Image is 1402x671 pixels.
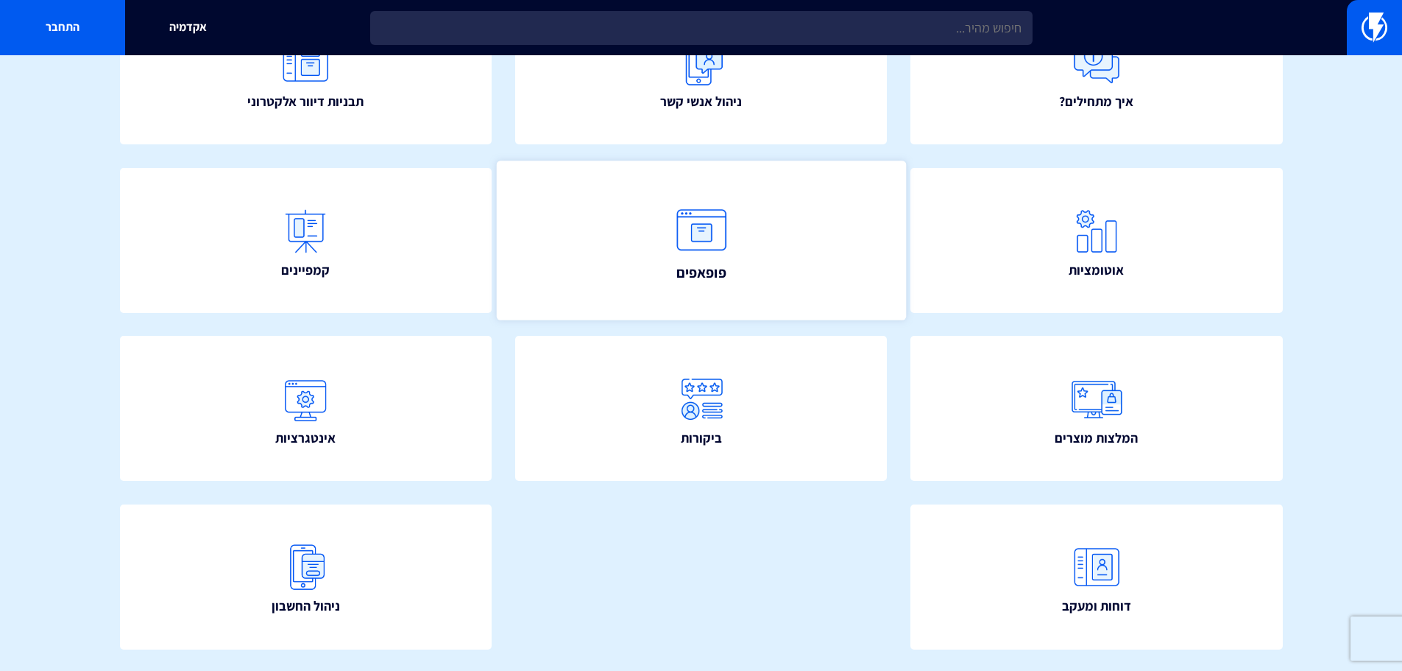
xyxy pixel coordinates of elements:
[515,336,888,481] a: ביקורות
[272,597,340,616] span: ניהול החשבון
[1055,429,1138,448] span: המלצות מוצרים
[910,336,1283,481] a: המלצות מוצרים
[660,92,742,111] span: ניהול אנשי קשר
[120,168,492,313] a: קמפיינים
[681,429,722,448] span: ביקורות
[676,262,726,283] span: פופאפים
[370,11,1033,45] input: חיפוש מהיר...
[275,429,336,448] span: אינטגרציות
[1059,92,1133,111] span: איך מתחילים?
[1069,261,1124,280] span: אוטומציות
[496,161,905,320] a: פופאפים
[120,505,492,650] a: ניהול החשבון
[910,505,1283,650] a: דוחות ומעקב
[910,168,1283,313] a: אוטומציות
[281,261,330,280] span: קמפיינים
[247,92,364,111] span: תבניות דיוור אלקטרוני
[120,336,492,481] a: אינטגרציות
[1062,597,1131,616] span: דוחות ומעקב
